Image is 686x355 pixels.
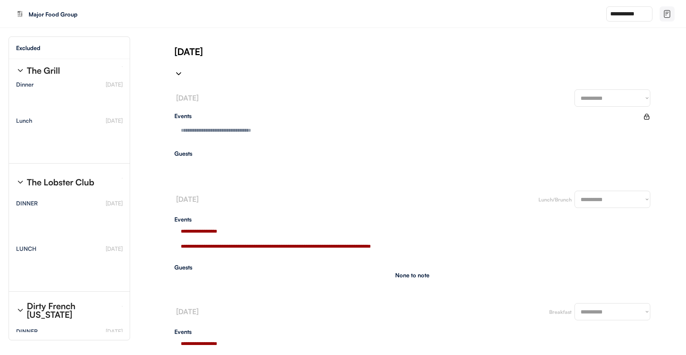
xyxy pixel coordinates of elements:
[176,93,199,102] font: [DATE]
[16,178,25,186] img: chevron-right%20%281%29.svg
[174,329,650,335] div: Events
[16,200,38,206] div: DINNER
[174,151,650,156] div: Guests
[174,113,643,119] div: Events
[27,178,94,186] div: The Lobster Club
[176,195,199,204] font: [DATE]
[27,66,60,75] div: The Grill
[643,113,650,120] img: Lock events
[16,118,32,123] div: Lunch
[29,11,119,17] div: Major Food Group
[643,113,650,120] div: Lock events to turn off updates
[106,117,123,124] font: [DATE]
[663,10,671,18] img: file-02.svg
[106,200,123,207] font: [DATE]
[174,45,686,58] div: [DATE]
[16,329,38,334] div: DINNER
[538,196,572,203] font: Lunch/Brunch
[176,307,199,316] font: [DATE]
[16,82,34,87] div: Dinner
[16,45,40,51] div: Excluded
[106,245,123,252] font: [DATE]
[549,309,572,315] font: Breakfast
[16,306,25,315] img: chevron-right%20%281%29.svg
[106,328,123,335] font: [DATE]
[14,8,26,20] img: Black%20White%20Modern%20Square%20Frame%20Photography%20Logo%20%2810%29.png
[174,217,650,222] div: Events
[174,69,183,78] img: chevron-right%20%281%29.svg
[395,272,429,278] div: None to note
[16,66,25,75] img: chevron-right%20%281%29.svg
[174,264,650,270] div: Guests
[106,81,123,88] font: [DATE]
[27,302,116,319] div: Dirty French [US_STATE]
[16,246,36,252] div: LUNCH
